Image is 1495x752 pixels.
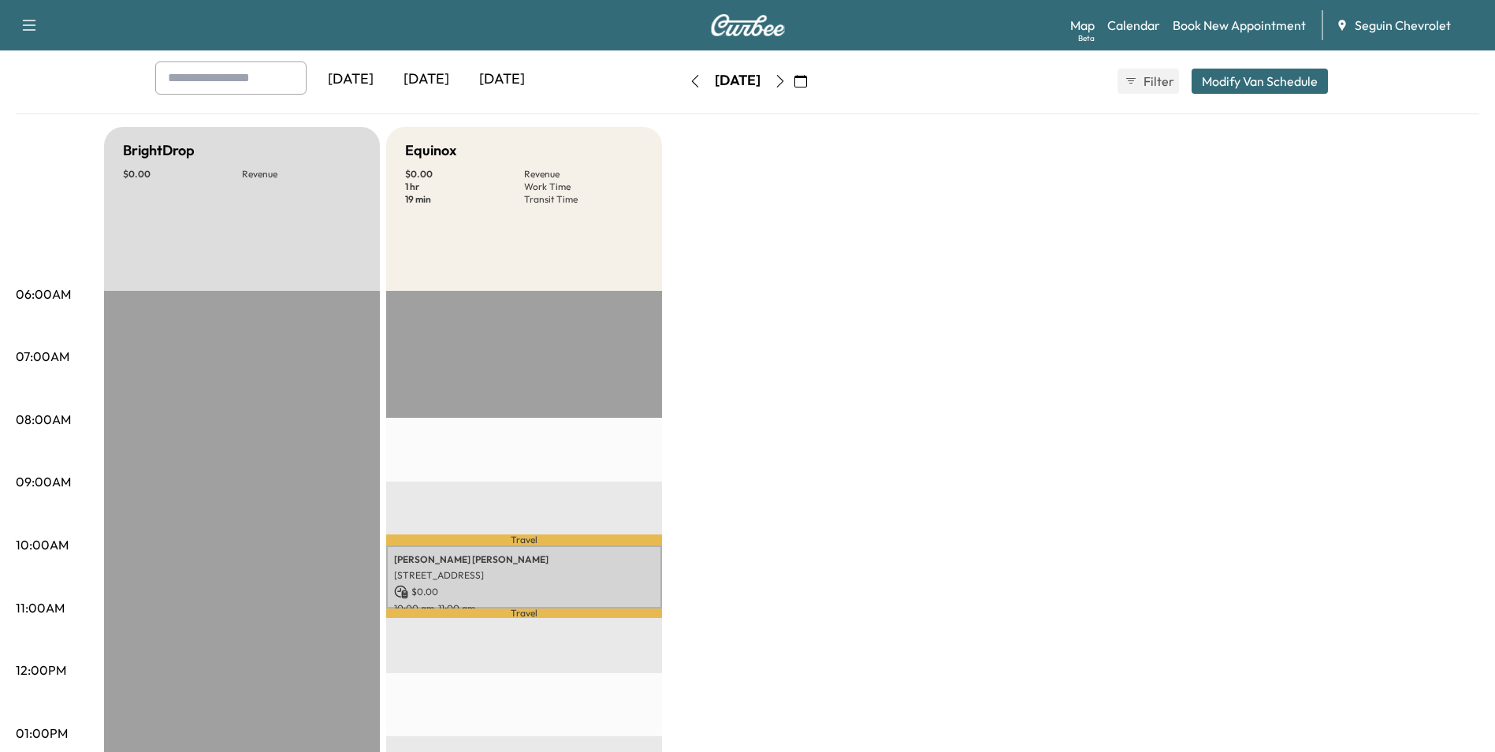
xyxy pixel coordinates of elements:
span: Seguin Chevrolet [1355,16,1451,35]
p: 08:00AM [16,410,71,429]
p: Transit Time [524,193,643,206]
p: 11:00AM [16,598,65,617]
p: Travel [386,609,662,618]
div: [DATE] [389,61,464,98]
span: Filter [1144,72,1172,91]
div: [DATE] [464,61,540,98]
p: 10:00 am - 11:00 am [394,602,654,615]
a: Calendar [1107,16,1160,35]
p: 01:00PM [16,724,68,743]
button: Filter [1118,69,1179,94]
p: $ 0.00 [394,585,654,599]
h5: Equinox [405,140,456,162]
p: Travel [386,534,662,545]
p: $ 0.00 [123,168,242,181]
p: Revenue [242,168,361,181]
p: 06:00AM [16,285,71,303]
p: Work Time [524,181,643,193]
p: 19 min [405,193,524,206]
p: 09:00AM [16,472,71,491]
div: [DATE] [313,61,389,98]
p: 12:00PM [16,661,66,679]
p: 1 hr [405,181,524,193]
h5: BrightDrop [123,140,195,162]
div: [DATE] [715,71,761,91]
a: Book New Appointment [1173,16,1306,35]
button: Modify Van Schedule [1192,69,1328,94]
p: [STREET_ADDRESS] [394,569,654,582]
a: MapBeta [1070,16,1095,35]
div: Beta [1078,32,1095,44]
p: Revenue [524,168,643,181]
img: Curbee Logo [710,14,786,36]
p: [PERSON_NAME] [PERSON_NAME] [394,553,654,566]
p: 10:00AM [16,535,69,554]
p: 07:00AM [16,347,69,366]
p: $ 0.00 [405,168,524,181]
